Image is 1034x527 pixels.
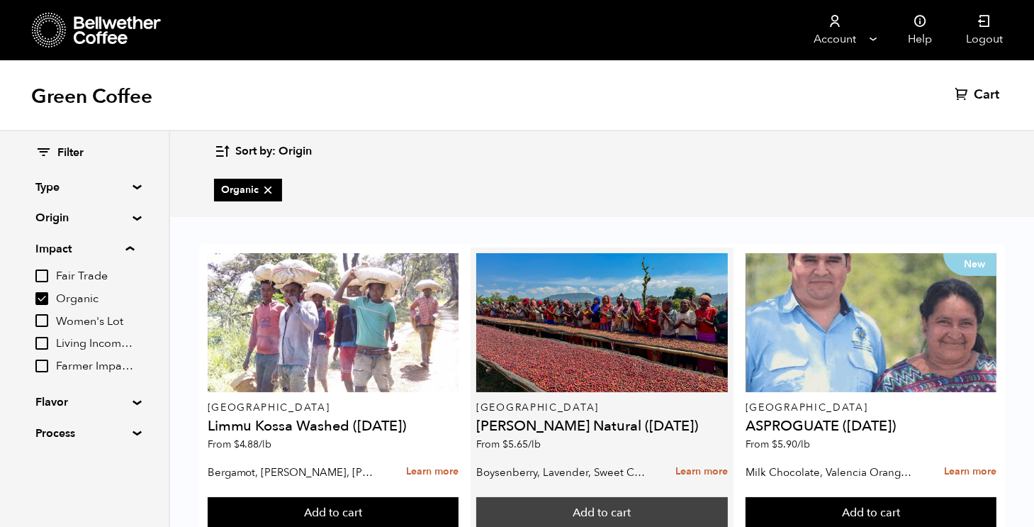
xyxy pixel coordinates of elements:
span: Living Income Pricing [56,336,134,352]
span: $ [234,438,240,451]
span: /lb [528,438,541,451]
span: From [476,438,541,451]
span: $ [502,438,508,451]
summary: Origin [35,209,133,226]
summary: Flavor [35,394,133,411]
span: /lb [797,438,810,451]
p: [GEOGRAPHIC_DATA] [208,403,459,413]
span: Organic [221,183,275,197]
input: Farmer Impact Fund [35,360,48,372]
a: Cart [955,87,1003,104]
h1: Green Coffee [31,84,152,109]
a: New [746,253,997,392]
input: Living Income Pricing [35,337,48,350]
input: Women's Lot [35,314,48,327]
summary: Process [35,425,133,442]
h4: [PERSON_NAME] Natural ([DATE]) [476,419,728,433]
input: Organic [35,292,48,305]
span: From [746,438,810,451]
input: Fair Trade [35,270,48,282]
bdi: 5.65 [502,438,541,451]
span: Cart [974,87,999,104]
p: [GEOGRAPHIC_DATA] [746,403,997,413]
summary: Impact [35,240,134,257]
p: Bergamot, [PERSON_NAME], [PERSON_NAME] [208,462,378,483]
span: Filter [57,145,84,161]
p: Boysenberry, Lavender, Sweet Cream [476,462,647,483]
h4: ASPROGUATE ([DATE]) [746,419,997,433]
span: Women's Lot [56,314,134,330]
p: Milk Chocolate, Valencia Orange, Agave [746,462,916,483]
a: Learn more [944,457,996,487]
a: Learn more [675,457,728,487]
span: /lb [259,438,272,451]
p: New [943,253,996,276]
button: Sort by: Origin [214,135,312,168]
summary: Type [35,179,133,196]
p: [GEOGRAPHIC_DATA] [476,403,728,413]
a: Learn more [406,457,459,487]
h4: Limmu Kossa Washed ([DATE]) [208,419,459,433]
span: Sort by: Origin [235,144,312,160]
span: $ [772,438,777,451]
bdi: 4.88 [234,438,272,451]
span: Farmer Impact Fund [56,359,134,375]
span: From [208,438,272,451]
span: Organic [56,292,134,307]
span: Fair Trade [56,269,134,284]
bdi: 5.90 [772,438,810,451]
